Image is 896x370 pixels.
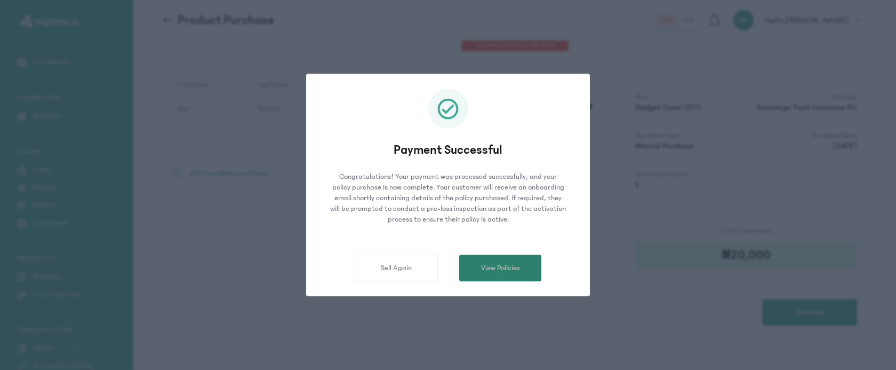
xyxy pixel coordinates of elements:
button: View Policies [459,255,541,281]
p: Congratulations! Your payment was processed successfully, and your policy purchase is now complet... [321,171,575,225]
span: View Policies [481,263,520,274]
button: Sell Again [355,255,438,281]
span: Sell Again [381,263,412,274]
p: Payment Successful [321,141,575,159]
